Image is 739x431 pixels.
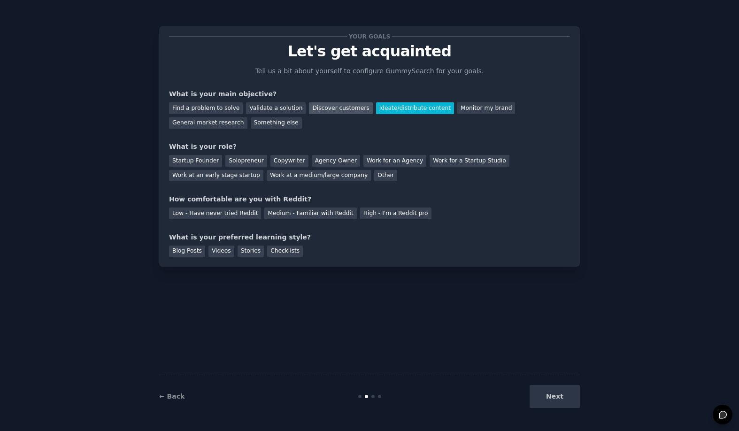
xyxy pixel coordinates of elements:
div: Videos [208,246,234,257]
span: Your goals [347,31,392,41]
p: Let's get acquainted [169,43,570,60]
div: What is your role? [169,142,570,152]
div: Work at a medium/large company [267,170,371,182]
div: Startup Founder [169,155,222,167]
div: Ideate/distribute content [376,102,454,114]
div: General market research [169,117,247,129]
div: Find a problem to solve [169,102,243,114]
div: Agency Owner [312,155,360,167]
div: Other [374,170,397,182]
div: How comfortable are you with Reddit? [169,194,570,204]
div: What is your main objective? [169,89,570,99]
div: Something else [251,117,302,129]
div: Copywriter [270,155,308,167]
div: Work at an early stage startup [169,170,263,182]
div: What is your preferred learning style? [169,232,570,242]
div: Work for a Startup Studio [430,155,509,167]
div: High - I'm a Reddit pro [360,208,431,219]
div: Monitor my brand [457,102,515,114]
div: Solopreneur [225,155,267,167]
a: ← Back [159,393,185,400]
div: Low - Have never tried Reddit [169,208,261,219]
div: Work for an Agency [363,155,426,167]
div: Checklists [267,246,303,257]
div: Medium - Familiar with Reddit [264,208,356,219]
div: Stories [238,246,264,257]
div: Discover customers [309,102,372,114]
div: Validate a solution [246,102,306,114]
p: Tell us a bit about yourself to configure GummySearch for your goals. [251,66,488,76]
div: Blog Posts [169,246,205,257]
